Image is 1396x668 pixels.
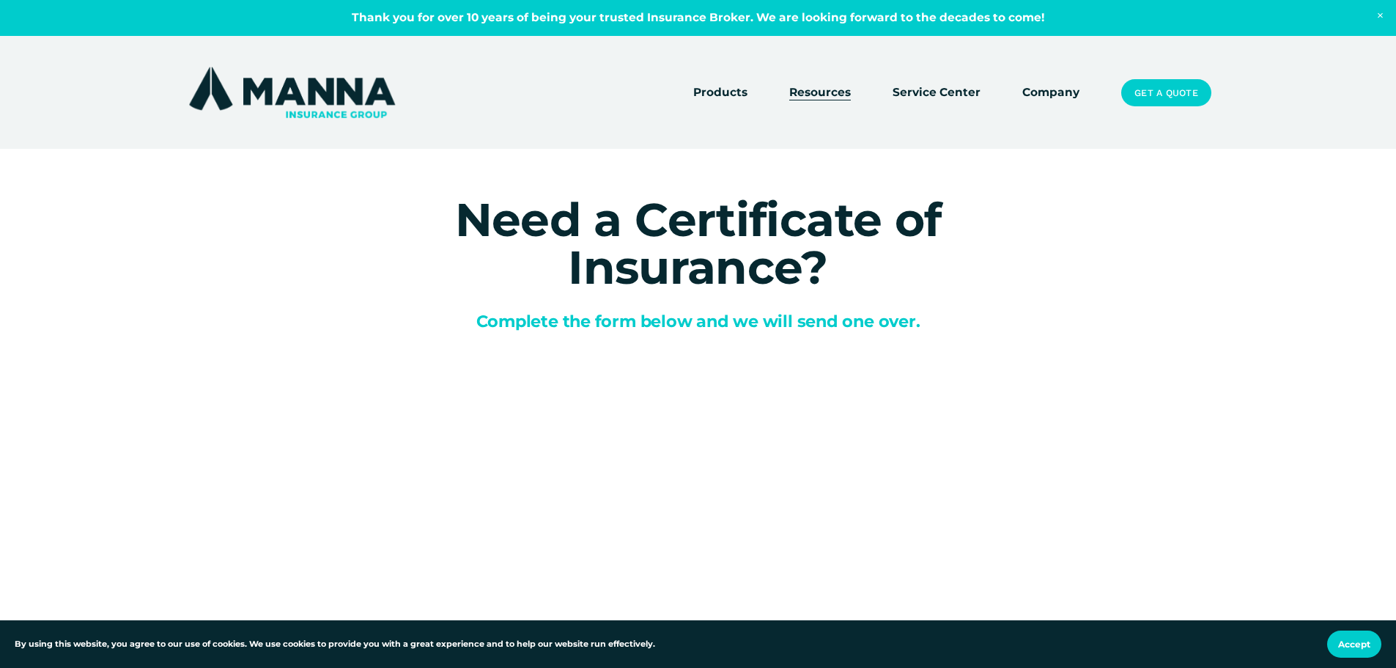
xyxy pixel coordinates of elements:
[15,638,655,651] p: By using this website, you agree to our use of cookies. We use cookies to provide you with a grea...
[693,84,747,102] span: Products
[1338,639,1370,650] span: Accept
[358,196,1039,291] h1: Need a Certificate of Insurance?
[1327,631,1381,658] button: Accept
[1022,83,1079,103] a: Company
[789,84,851,102] span: Resources
[693,83,747,103] a: folder dropdown
[185,64,399,121] img: Manna Insurance Group
[1121,79,1211,107] a: Get a Quote
[893,83,980,103] a: Service Center
[476,311,920,331] span: Complete the form below and we will send one over.
[789,83,851,103] a: folder dropdown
